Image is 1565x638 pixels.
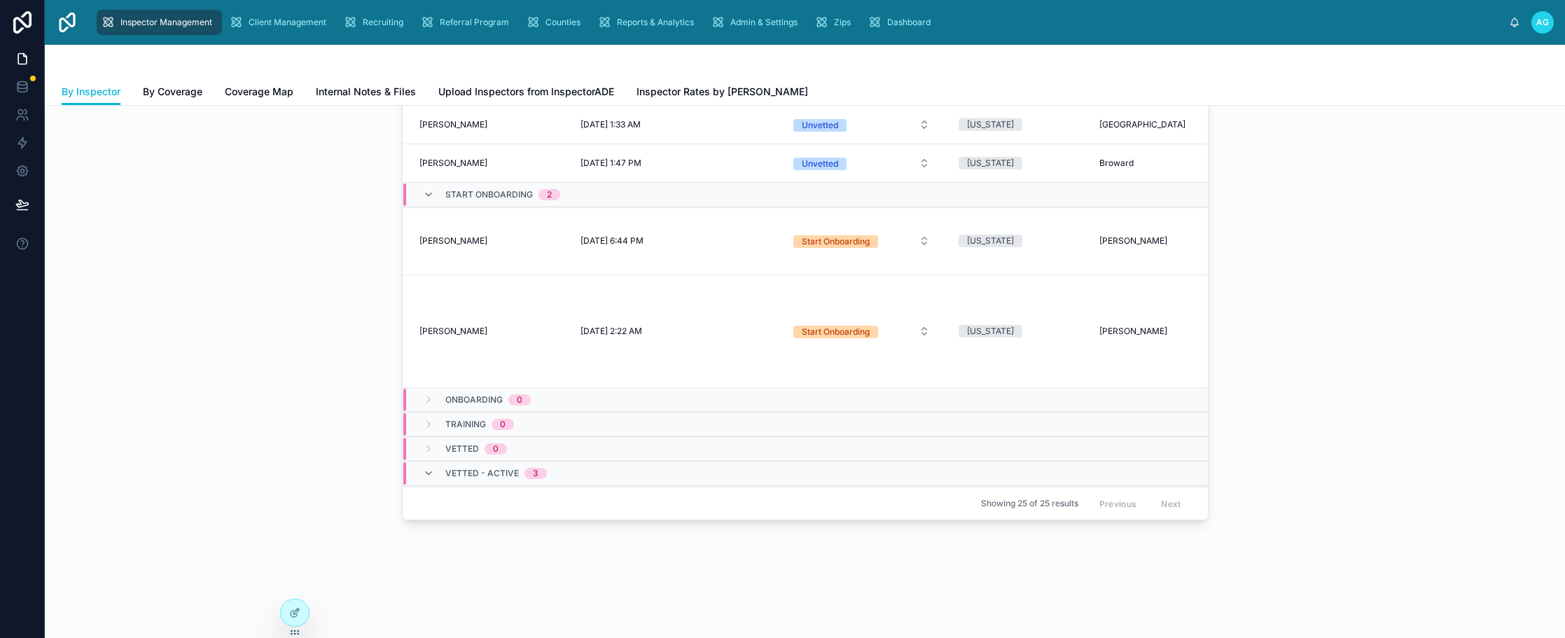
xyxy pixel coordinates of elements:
div: scrollable content [90,7,1509,38]
span: Training [445,419,486,430]
div: [US_STATE] [967,325,1014,338]
div: 2 [547,189,552,200]
a: [PERSON_NAME] [419,326,564,337]
a: [PERSON_NAME] [1099,326,1204,337]
span: [DATE] 1:33 AM [580,119,641,130]
div: [US_STATE] [967,118,1014,131]
span: [GEOGRAPHIC_DATA] [1099,119,1185,130]
div: 0 [517,394,522,405]
a: By Inspector [62,79,120,106]
span: Showing 25 of 25 results [981,498,1078,509]
span: [DATE] 6:44 PM [580,235,644,247]
a: Coverage Map [225,79,293,107]
span: By Inspector [62,85,120,99]
span: AG [1536,17,1549,28]
span: Reports & Analytics [617,17,694,28]
a: Recruiting [339,10,413,35]
div: 0 [500,419,506,430]
button: Select Button [782,319,941,344]
span: Counties [545,17,580,28]
a: Client Management [225,10,336,35]
a: [DATE] 1:47 PM [580,158,765,169]
a: Broward [1099,158,1204,169]
a: [PERSON_NAME] [419,119,564,130]
a: Inspector Rates by [PERSON_NAME] [637,79,808,107]
span: [PERSON_NAME] [419,235,487,247]
a: [PERSON_NAME] [419,235,564,247]
div: Unvetted [802,158,838,170]
button: Select Button [782,151,941,176]
a: Zips [810,10,861,35]
span: Vetted - Active [445,468,519,479]
a: [PERSON_NAME] [1099,235,1204,247]
a: Internal Notes & Files [316,79,416,107]
a: [DATE] 6:44 PM [580,235,765,247]
span: Admin & Settings [730,17,798,28]
span: Client Management [249,17,326,28]
span: Referral Program [440,17,509,28]
a: [GEOGRAPHIC_DATA] [1099,119,1204,130]
span: [PERSON_NAME] [1099,326,1167,337]
span: Upload Inspectors from InspectorADE [438,85,614,99]
span: Internal Notes & Files [316,85,416,99]
a: [US_STATE] [959,235,1083,247]
div: [US_STATE] [967,157,1014,169]
a: By Coverage [143,79,202,107]
a: Counties [522,10,590,35]
a: Select Button [781,228,942,254]
a: [US_STATE] [959,325,1083,338]
span: [PERSON_NAME] [419,119,487,130]
span: Recruiting [363,17,403,28]
div: [US_STATE] [967,235,1014,247]
span: [PERSON_NAME] [419,158,487,169]
span: Onboarding [445,394,503,405]
a: [US_STATE] [959,118,1083,131]
a: Upload Inspectors from InspectorADE [438,79,614,107]
a: Reports & Analytics [593,10,704,35]
span: [PERSON_NAME] [1099,235,1167,247]
button: Select Button [782,112,941,137]
a: Inspector Management [97,10,222,35]
span: [DATE] 1:47 PM [580,158,641,169]
span: By Coverage [143,85,202,99]
a: Referral Program [416,10,519,35]
a: Admin & Settings [707,10,807,35]
a: Dashboard [863,10,940,35]
button: Select Button [782,228,941,254]
span: Vetted [445,443,479,455]
span: [PERSON_NAME] [419,326,487,337]
a: Select Button [781,318,942,345]
span: [DATE] 2:22 AM [580,326,642,337]
span: Start Onboarding [445,189,533,200]
div: 0 [493,443,499,455]
a: [PERSON_NAME] [419,158,564,169]
a: [DATE] 1:33 AM [580,119,765,130]
span: Coverage Map [225,85,293,99]
span: Inspector Rates by [PERSON_NAME] [637,85,808,99]
img: App logo [56,11,78,34]
span: Inspector Management [120,17,212,28]
span: Broward [1099,158,1134,169]
a: [DATE] 2:22 AM [580,326,765,337]
span: Zips [834,17,851,28]
a: [US_STATE] [959,157,1083,169]
a: Select Button [781,111,942,138]
div: Start Onboarding [802,235,870,248]
div: 3 [533,468,538,479]
a: Select Button [781,150,942,176]
div: Start Onboarding [802,326,870,338]
div: Unvetted [802,119,838,132]
span: Dashboard [887,17,931,28]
